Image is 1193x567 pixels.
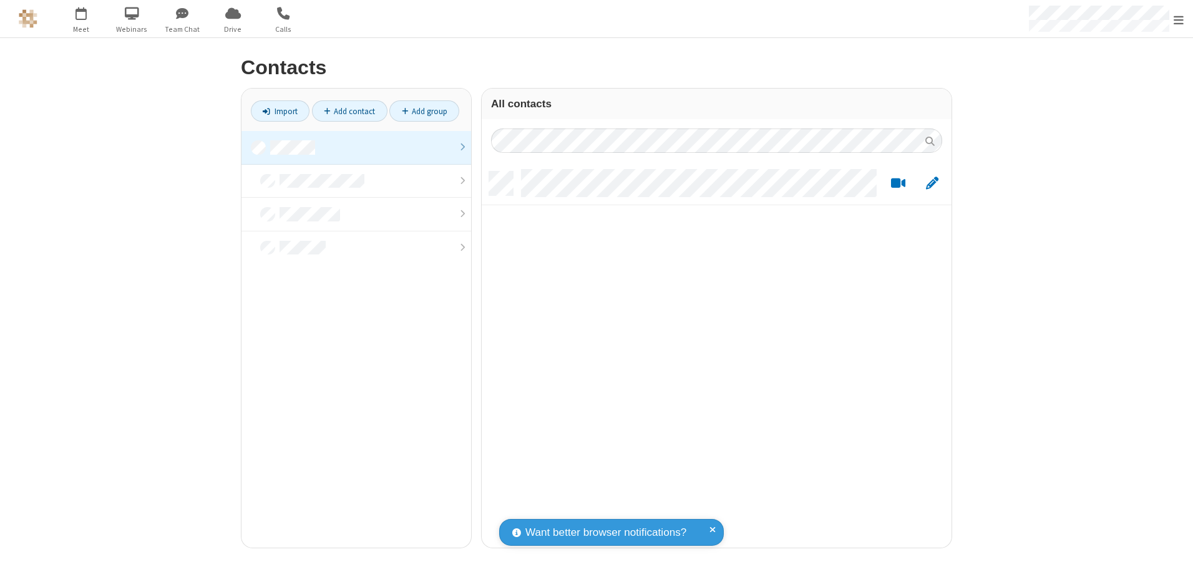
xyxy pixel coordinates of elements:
span: Want better browser notifications? [525,525,686,541]
span: Calls [260,24,307,35]
span: Drive [210,24,256,35]
span: Team Chat [159,24,206,35]
div: grid [482,162,952,548]
h2: Contacts [241,57,952,79]
button: Start a video meeting [886,176,910,191]
img: QA Selenium DO NOT DELETE OR CHANGE [19,9,37,28]
span: Meet [58,24,105,35]
a: Import [251,100,309,122]
a: Add contact [312,100,387,122]
h3: All contacts [491,98,942,110]
a: Add group [389,100,459,122]
button: Edit [920,176,944,191]
span: Webinars [109,24,155,35]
